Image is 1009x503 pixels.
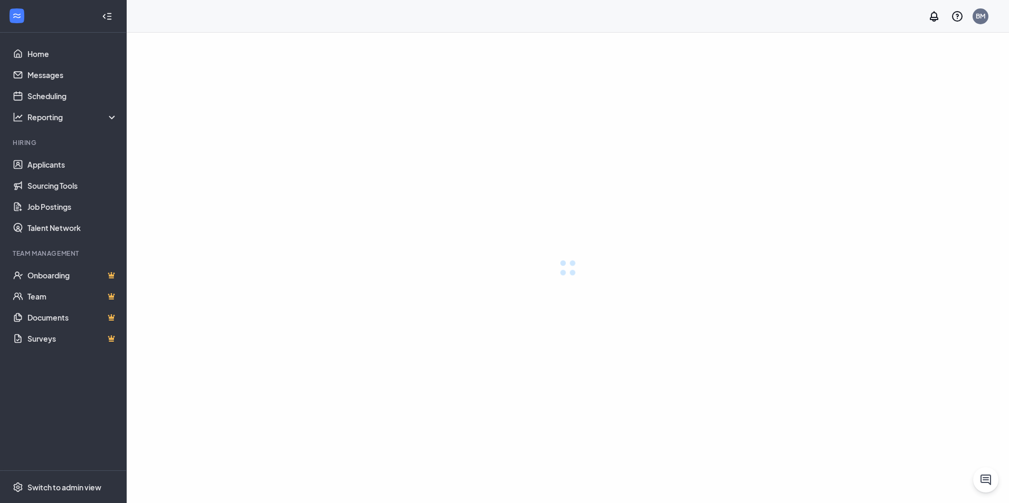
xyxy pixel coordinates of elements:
[27,154,118,175] a: Applicants
[27,217,118,238] a: Talent Network
[951,10,964,23] svg: QuestionInfo
[27,85,118,107] a: Scheduling
[12,11,22,21] svg: WorkstreamLogo
[27,307,118,328] a: DocumentsCrown
[27,175,118,196] a: Sourcing Tools
[27,265,118,286] a: OnboardingCrown
[979,473,992,486] svg: ChatActive
[102,11,112,22] svg: Collapse
[27,43,118,64] a: Home
[27,112,118,122] div: Reporting
[27,328,118,349] a: SurveysCrown
[928,10,940,23] svg: Notifications
[27,286,118,307] a: TeamCrown
[27,482,101,492] div: Switch to admin view
[976,12,985,21] div: BM
[13,482,23,492] svg: Settings
[973,467,998,492] button: ChatActive
[27,196,118,217] a: Job Postings
[13,138,116,147] div: Hiring
[13,249,116,258] div: Team Management
[27,64,118,85] a: Messages
[13,112,23,122] svg: Analysis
